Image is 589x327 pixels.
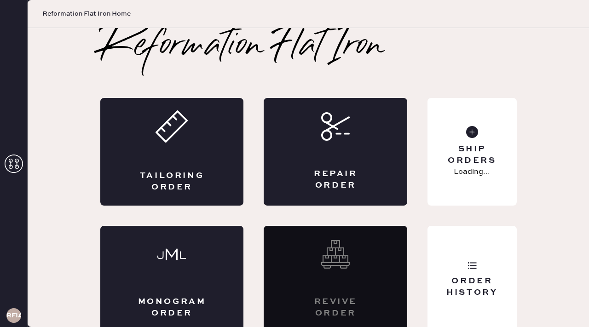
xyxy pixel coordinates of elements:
div: Revive order [300,296,370,319]
span: Reformation Flat Iron Home [42,9,131,18]
div: Ship Orders [435,143,509,166]
div: Monogram Order [137,296,207,319]
p: Loading... [454,166,490,178]
h2: Reformation Flat Iron [100,28,385,65]
div: Tailoring Order [137,170,207,193]
h3: RFIA [6,312,21,319]
div: Order History [435,275,509,298]
div: Repair Order [300,168,370,191]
